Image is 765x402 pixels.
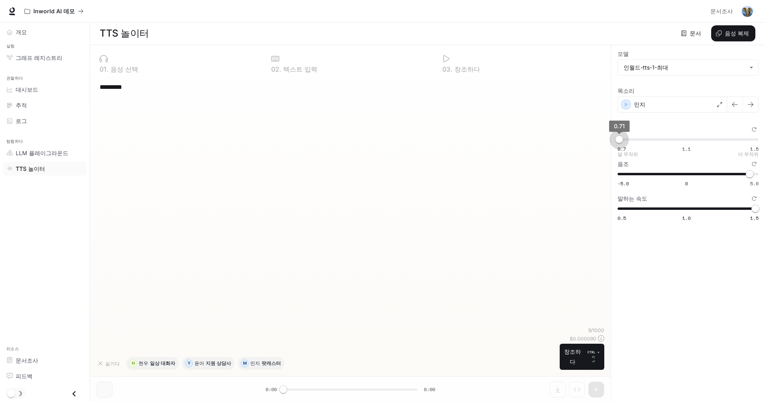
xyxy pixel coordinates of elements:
[679,25,705,41] a: 문서
[573,336,596,342] font: 0.000090
[3,114,86,128] a: 로그
[690,29,701,39] font: 문서
[16,117,27,125] span: 로그
[139,361,148,366] p: 현우
[16,85,38,94] span: 대시보드
[16,356,38,365] span: 문서조사
[618,180,629,187] span: -5.0
[618,196,647,201] p: 말하는 속도
[750,180,759,187] span: 5.0
[618,152,638,157] p: 덜 무작위
[33,8,75,15] p: Inworld AI 데모
[739,3,755,19] button: 사용자 아바타
[707,3,736,19] a: 문서조사
[150,361,175,366] p: 일상 대화자
[126,357,179,370] button: H현우일상 대화자
[750,160,759,168] button: 기본값으로 재설정
[16,101,27,109] span: 추적
[250,361,260,366] p: 민지
[618,161,629,167] p: 음조
[182,357,235,370] button: Y윤아지원 상담사
[3,369,86,383] a: 피드백
[65,386,83,402] button: 닫기 서랍
[588,327,604,334] p: / 1000
[100,25,149,41] h1: TTS 놀이터
[618,88,634,94] p: 목소리
[570,335,596,342] p: $
[454,65,480,73] font: 창조하다
[618,146,626,152] span: 0.7
[16,372,33,380] span: 피드백
[588,327,591,333] font: 9
[16,164,45,173] span: TTS 놀이터
[110,65,138,73] font: 음성 선택
[238,357,284,370] button: M민지팟캐스터
[262,361,281,366] p: 팟캐스터
[563,347,583,367] font: 창조하다
[100,66,108,72] p: 0 1 .
[618,60,758,75] div: 인월드-tts-1-최대
[742,6,753,17] img: 사용자 아바타
[16,149,68,157] span: LLM 플레이그라운드
[129,357,137,370] div: H
[711,25,755,41] button: 음성 복제
[105,359,120,368] font: 숨기다
[750,194,759,203] button: 기본값으로 재설정
[185,357,192,370] div: Y
[3,82,86,96] a: 대시보드
[682,215,691,222] span: 1.0
[3,146,86,160] a: LLM 플레이그라운드
[271,66,281,72] p: 0 2 .
[618,51,629,57] p: 모델
[586,350,601,359] p: CTRL + 키
[3,162,86,176] a: TTS 놀이터
[750,125,759,134] button: 기본값으로 재설정
[560,344,604,370] button: 창조하다CTRL + 키⏎
[206,361,231,366] p: 지원 상담사
[3,25,86,39] a: 개요
[283,65,317,73] font: 텍스트 입력
[241,357,248,370] div: M
[592,360,595,363] font: ⏎
[682,146,691,152] span: 1.1
[725,29,749,39] font: 음성 복제
[624,64,745,72] div: 인월드-tts-1-최대
[194,361,204,366] p: 윤아
[750,215,759,222] span: 1.5
[3,353,86,367] a: 문서조사
[685,180,688,187] span: 0
[96,357,123,370] button: 숨기다
[21,3,87,19] button: 모든 작업 공간
[618,215,626,222] span: 0.5
[16,28,27,36] span: 개요
[16,53,62,62] span: 그래프 레지스트리
[710,6,733,16] span: 문서조사
[442,66,452,72] p: 0 3 .
[614,123,625,129] span: 0.71
[634,100,645,109] p: 민지
[7,389,15,398] span: 다크 모드 토글
[750,146,759,152] span: 1.5
[3,51,86,65] a: 그래프 레지스트리
[738,152,759,157] p: 더 무작위
[3,98,86,112] a: 추적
